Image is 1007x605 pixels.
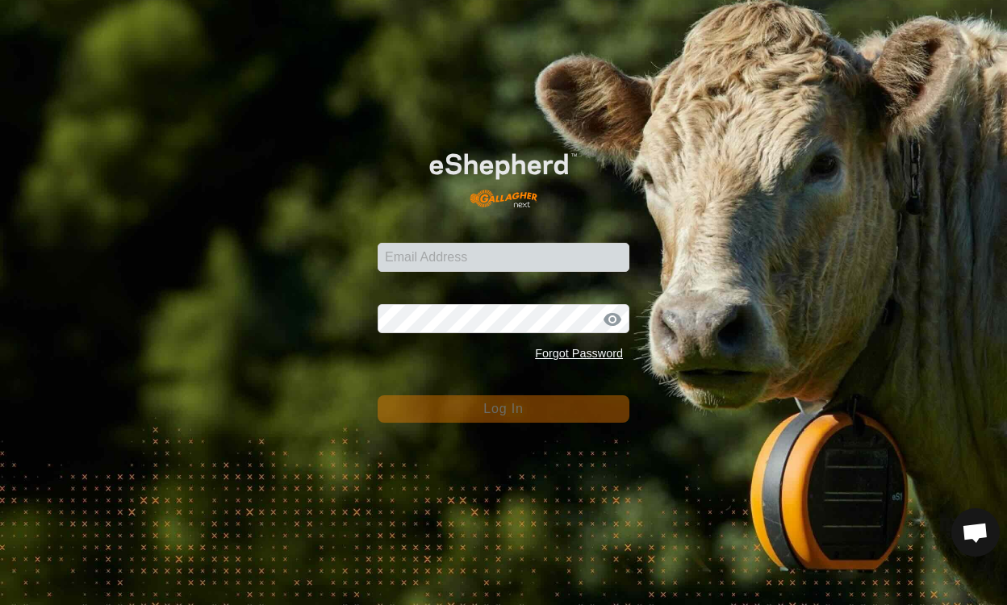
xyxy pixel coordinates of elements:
[378,395,629,423] button: Log In
[951,508,1000,557] a: Open chat
[483,402,523,415] span: Log In
[535,347,623,360] a: Forgot Password
[378,243,629,272] input: Email Address
[403,132,604,218] img: E-shepherd Logo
